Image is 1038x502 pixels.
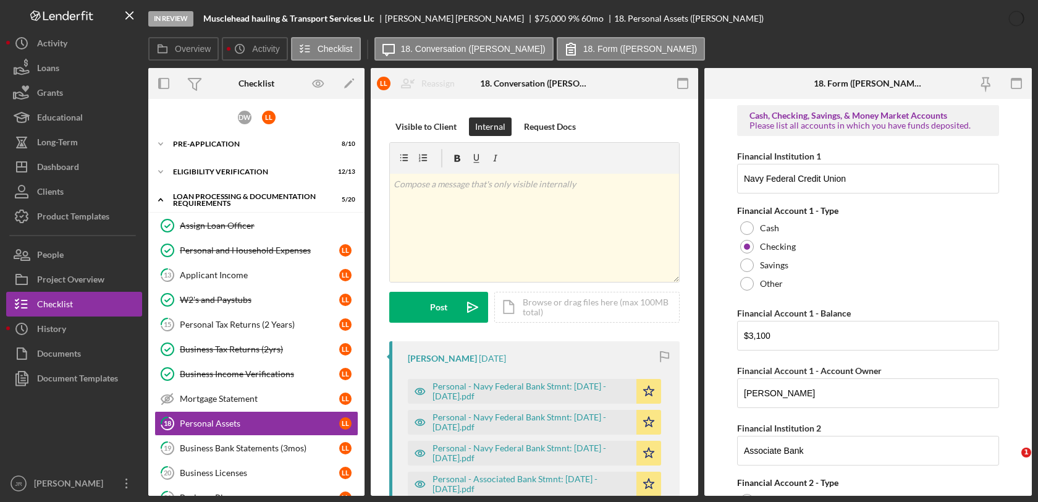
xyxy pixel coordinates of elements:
[480,79,589,88] div: 18. Conversation ([PERSON_NAME])
[154,436,358,461] a: 19Business Bank Statements (3mos)LL
[339,393,352,405] div: L L
[469,117,512,136] button: Internal
[421,71,455,96] div: Reassign
[339,442,352,454] div: L L
[164,469,172,477] tspan: 20
[37,292,73,320] div: Checklist
[164,419,171,427] tspan: 18
[6,366,142,391] button: Document Templates
[389,117,463,136] button: Visible to Client
[475,117,505,136] div: Internal
[737,423,821,433] label: Financial Institution 2
[37,242,64,270] div: People
[6,292,142,317] button: Checklist
[164,493,171,501] tspan: 21
[737,151,821,161] label: Financial Institution 1
[996,448,1026,477] iframe: Intercom live chat
[180,443,339,453] div: Business Bank Statements (3mos)
[164,271,171,279] tspan: 13
[154,312,358,337] a: 15Personal Tax Returns (2 Years)LL
[180,270,339,280] div: Applicant Income
[432,381,630,401] div: Personal - Navy Federal Bank Stmnt: [DATE] - [DATE].pdf
[6,155,142,179] button: Dashboard
[173,193,324,207] div: Loan Processing & Documentation Requirements
[581,14,604,23] div: 60 mo
[333,140,355,148] div: 8 / 10
[339,417,352,430] div: L L
[371,71,467,96] button: LLReassign
[557,37,705,61] button: 18. Form ([PERSON_NAME])
[154,263,358,287] a: 13Applicant IncomeLL
[339,467,352,479] div: L L
[37,179,64,207] div: Clients
[37,204,109,232] div: Product Templates
[180,344,339,354] div: Business Tax Returns (2yrs)
[154,362,358,386] a: Business Income VerificationsLL
[432,412,630,432] div: Personal - Navy Federal Bank Stmnt: [DATE] - [DATE].pdf
[760,242,796,252] label: Checking
[180,419,339,428] div: Personal Assets
[408,379,661,404] button: Personal - Navy Federal Bank Stmnt: [DATE] - [DATE].pdf
[154,213,358,238] a: Assign Loan Officer
[318,44,353,54] label: Checklist
[408,354,477,364] div: [PERSON_NAME]
[173,140,324,148] div: Pre-Application
[479,354,506,364] time: 2025-08-01 04:42
[749,111,987,121] div: Cash, Checking, Savings, & Money Market Accounts
[760,279,783,289] label: Other
[408,441,661,466] button: Personal - Navy Federal Bank Stmnt: [DATE] - [DATE].pdf
[164,320,171,328] tspan: 15
[180,295,339,305] div: W2's and Paystubs
[37,366,118,394] div: Document Templates
[262,111,276,124] div: L L
[37,130,78,158] div: Long-Term
[568,14,580,23] div: 9 %
[164,444,172,452] tspan: 19
[238,111,251,124] div: D W
[401,44,546,54] label: 18. Conversation ([PERSON_NAME])
[395,117,457,136] div: Visible to Client
[6,80,142,105] button: Grants
[37,341,81,369] div: Documents
[203,14,374,23] b: Musclehead hauling & Transport Services Llc
[6,267,142,292] a: Project Overview
[148,37,219,61] button: Overview
[252,44,279,54] label: Activity
[37,317,66,344] div: History
[6,56,142,80] button: Loans
[154,461,358,485] a: 20Business LicensesLL
[524,117,576,136] div: Request Docs
[385,14,534,23] div: [PERSON_NAME] [PERSON_NAME]
[173,168,324,176] div: Eligibility Verification
[6,317,142,341] button: History
[37,105,83,133] div: Educational
[37,31,67,59] div: Activity
[737,308,851,318] label: Financial Account 1 - Balance
[6,242,142,267] a: People
[339,244,352,257] div: L L
[1021,448,1031,457] span: 1
[6,179,142,204] button: Clients
[339,343,352,355] div: L L
[333,168,355,176] div: 12 / 13
[154,287,358,312] a: W2's and PaystubsLL
[339,294,352,306] div: L L
[180,468,339,478] div: Business Licenses
[6,204,142,229] button: Product Templates
[408,472,661,496] button: Personal - Associated Bank Stmnt: [DATE] - [DATE].pdf
[222,37,287,61] button: Activity
[6,471,142,496] button: JR[PERSON_NAME]
[814,79,923,88] div: 18. Form ([PERSON_NAME])
[518,117,582,136] button: Request Docs
[377,77,390,90] div: L L
[180,320,339,330] div: Personal Tax Returns (2 Years)
[6,341,142,366] button: Documents
[15,480,22,487] text: JR
[238,79,274,88] div: Checklist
